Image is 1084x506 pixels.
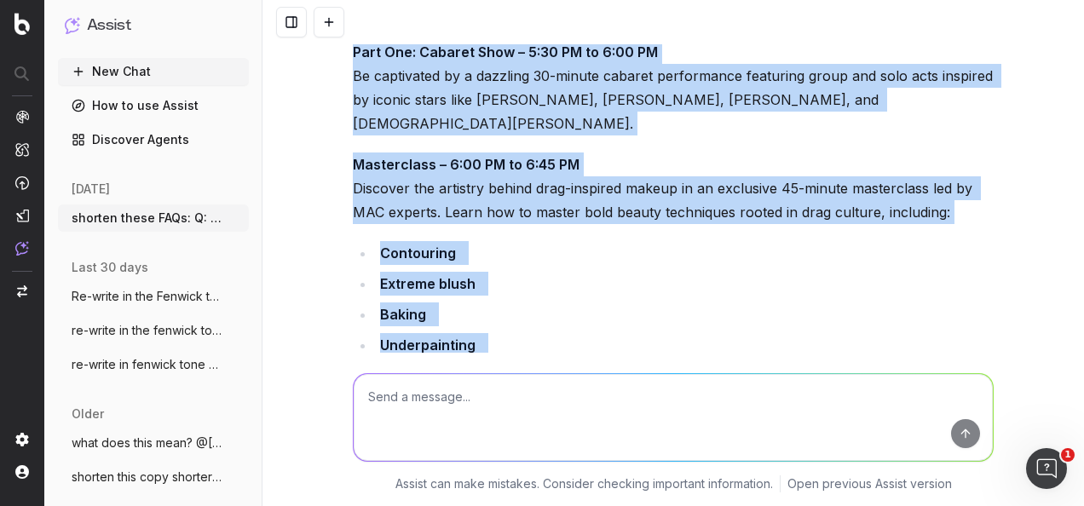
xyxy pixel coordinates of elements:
p: Be captivated by a dazzling 30-minute cabaret performance featuring group and solo acts inspired ... [353,40,994,135]
button: re-write in fenwick tone of voice: [PERSON_NAME] [58,351,249,378]
a: How to use Assist [58,92,249,119]
iframe: Intercom live chat [1026,448,1067,489]
button: shorten this copy shorter and snappier: [58,463,249,491]
button: Re-write in the Fenwick tone of voice: [58,283,249,310]
span: [DATE] [72,181,110,198]
a: Open previous Assist version [787,475,952,492]
strong: Contouring [380,244,456,262]
span: what does this mean? @[PERSON_NAME]-Pepra I' [72,434,222,451]
span: re-write in the fenwick tone of voice: [72,322,222,339]
img: Botify logo [14,13,30,35]
img: Assist [15,241,29,256]
img: Analytics [15,110,29,124]
img: Setting [15,433,29,446]
img: My account [15,465,29,479]
p: Discover the artistry behind drag-inspired makeup in an exclusive 45-minute masterclass led by MA... [353,152,994,224]
img: Studio [15,209,29,222]
img: Assist [65,17,80,33]
button: New Chat [58,58,249,85]
strong: Underpainting [380,336,476,354]
span: re-write in fenwick tone of voice: [PERSON_NAME] [72,356,222,373]
img: Activation [15,175,29,190]
strong: Extreme blush [380,275,476,292]
p: Assist can make mistakes. Consider checking important information. [395,475,773,492]
span: shorten this copy shorter and snappier: [72,469,222,486]
span: Re-write in the Fenwick tone of voice: [72,288,222,305]
span: 1 [1061,448,1075,462]
h1: Assist [87,14,131,37]
span: shorten these FAQs: Q: How long is the e [72,210,222,227]
button: re-write in the fenwick tone of voice: [58,317,249,344]
button: shorten these FAQs: Q: How long is the e [58,204,249,232]
strong: Baking [380,306,426,323]
strong: Part One: Cabaret Show – 5:30 PM to 6:00 PM [353,43,658,60]
button: Assist [65,14,242,37]
span: last 30 days [72,259,148,276]
strong: Masterclass – 6:00 PM to 6:45 PM [353,156,579,173]
img: Switch project [17,285,27,297]
img: Intelligence [15,142,29,157]
a: Discover Agents [58,126,249,153]
span: older [72,405,104,423]
button: what does this mean? @[PERSON_NAME]-Pepra I' [58,429,249,457]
